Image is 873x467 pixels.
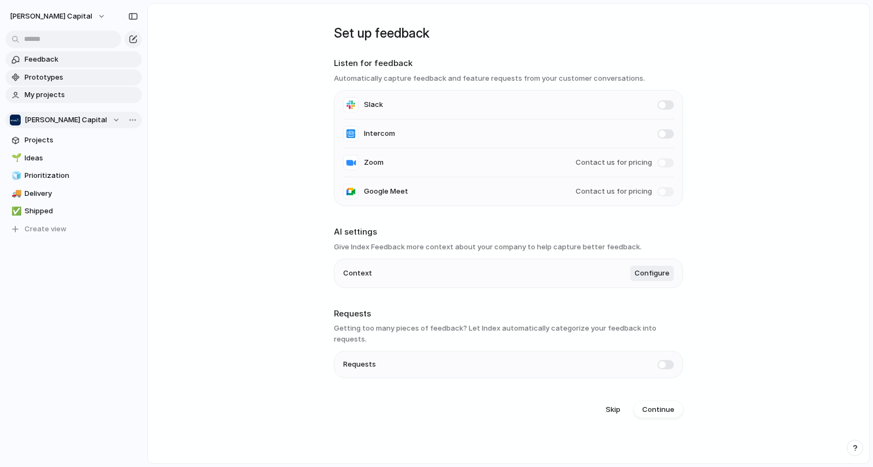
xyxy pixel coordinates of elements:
span: Projects [25,135,138,146]
span: Google Meet [364,186,408,197]
button: [PERSON_NAME] Capital [5,8,111,25]
a: Prototypes [5,69,142,86]
span: [PERSON_NAME] Capital [10,11,92,22]
span: Intercom [364,128,395,139]
button: [PERSON_NAME] Capital [5,112,142,128]
span: Slack [364,99,383,110]
h3: Automatically capture feedback and feature requests from your customer conversations. [334,73,683,84]
h3: Getting too many pieces of feedback? Let Index automatically categorize your feedback into requests. [334,323,683,344]
h1: Set up feedback [334,23,683,43]
span: Contact us for pricing [576,186,652,197]
h2: Listen for feedback [334,57,683,70]
span: Context [343,268,372,279]
h3: Give Index Feedback more context about your company to help capture better feedback. [334,242,683,253]
span: Configure [635,268,669,279]
button: 🌱 [10,153,21,164]
span: [PERSON_NAME] Capital [25,115,107,125]
a: 🚚Delivery [5,185,142,202]
button: Configure [630,266,674,281]
span: Prioritization [25,170,138,181]
button: Skip [597,401,629,418]
span: Create view [25,224,67,235]
a: 🧊Prioritization [5,167,142,184]
span: Contact us for pricing [576,157,652,168]
span: Feedback [25,54,138,65]
a: 🌱Ideas [5,150,142,166]
div: 🚚 [11,187,19,200]
div: 🌱 [11,152,19,164]
button: 🚚 [10,188,21,199]
h2: Requests [334,308,683,320]
span: Ideas [25,153,138,164]
span: Shipped [25,206,138,217]
span: Requests [343,359,376,370]
span: Skip [606,404,620,415]
a: Projects [5,132,142,148]
div: ✅ [11,205,19,218]
h2: AI settings [334,226,683,238]
a: ✅Shipped [5,203,142,219]
button: ✅ [10,206,21,217]
span: My projects [25,89,138,100]
button: Continue [633,401,683,418]
button: Create view [5,221,142,237]
div: 🧊 [11,170,19,182]
a: My projects [5,87,142,103]
span: Prototypes [25,72,138,83]
span: Delivery [25,188,138,199]
a: Feedback [5,51,142,68]
span: Continue [642,404,674,415]
button: 🧊 [10,170,21,181]
span: Zoom [364,157,384,168]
